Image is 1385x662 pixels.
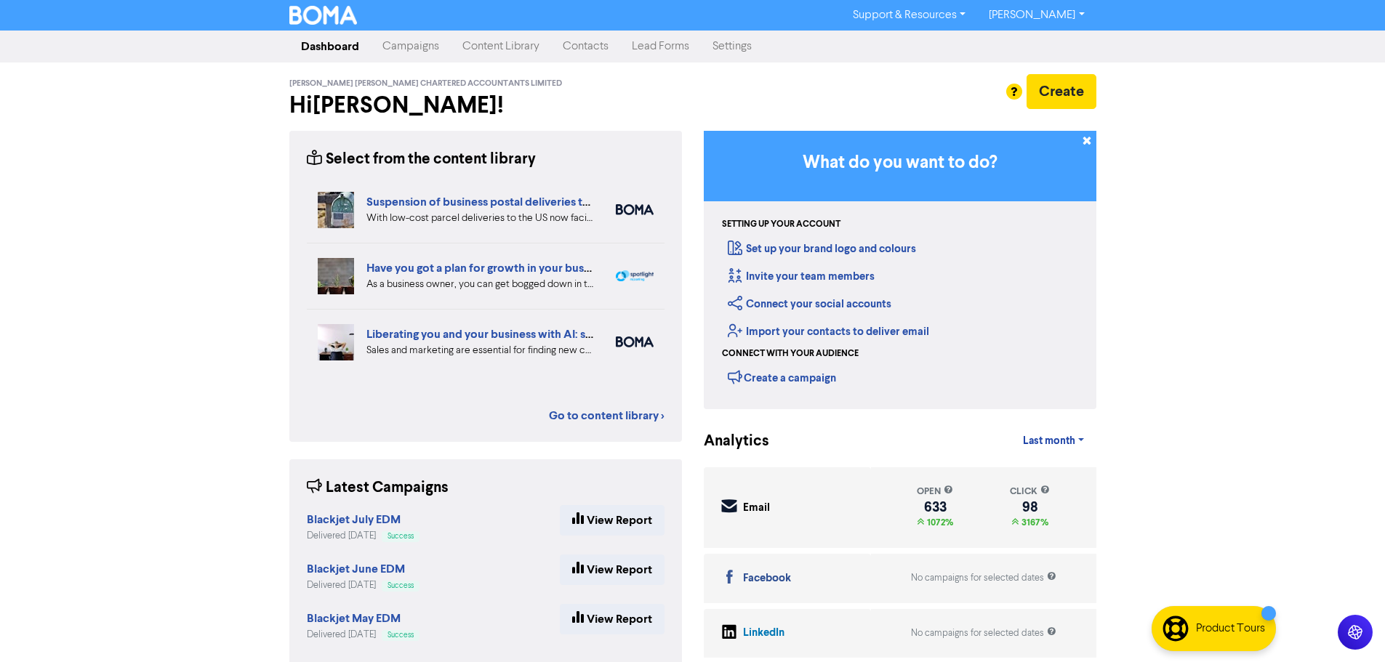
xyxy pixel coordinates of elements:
[728,270,875,283] a: Invite your team members
[743,500,770,517] div: Email
[728,325,929,339] a: Import your contacts to deliver email
[388,533,414,540] span: Success
[366,277,594,292] div: As a business owner, you can get bogged down in the demands of day-to-day business. We can help b...
[616,270,654,282] img: spotlight
[977,4,1096,27] a: [PERSON_NAME]
[307,611,401,626] strong: Blackjet May EDM
[1023,435,1075,448] span: Last month
[616,204,654,215] img: boma
[743,625,784,642] div: LinkedIn
[307,514,401,526] a: Blackjet July EDM
[366,211,594,226] div: With low-cost parcel deliveries to the US now facing tariffs, many international postal services ...
[911,626,1056,640] div: No campaigns for selected dates
[911,571,1056,585] div: No campaigns for selected dates
[726,153,1075,174] h3: What do you want to do?
[841,4,977,27] a: Support & Resources
[549,407,665,424] a: Go to content library >
[701,32,763,61] a: Settings
[560,604,665,634] a: View Report
[560,505,665,536] a: View Report
[616,336,654,347] img: boma
[307,613,401,625] a: Blackjet May EDM
[1312,592,1385,662] iframe: Chat Widget
[743,570,791,587] div: Facebook
[307,564,405,576] a: Blackjet June EDM
[924,517,953,528] span: 1072%
[289,32,371,61] a: Dashboard
[451,32,551,61] a: Content Library
[289,6,358,25] img: BOMA Logo
[366,261,615,275] a: Have you got a plan for growth in your business?
[307,529,419,543] div: Delivered [DATE]
[1010,485,1050,498] div: click
[704,131,1096,409] div: Getting Started in BOMA
[1010,501,1050,513] div: 98
[722,218,840,231] div: Setting up your account
[366,343,594,358] div: Sales and marketing are essential for finding new customers but eat into your business time. We e...
[917,485,953,498] div: open
[307,477,449,499] div: Latest Campaigns
[1027,74,1096,109] button: Create
[307,628,419,642] div: Delivered [DATE]
[289,78,562,89] span: [PERSON_NAME] [PERSON_NAME] Chartered Accountants Limited
[307,578,419,592] div: Delivered [DATE]
[560,554,665,585] a: View Report
[1011,427,1096,456] a: Last month
[289,92,682,119] h2: Hi [PERSON_NAME] !
[388,631,414,639] span: Success
[307,562,405,576] strong: Blackjet June EDM
[917,501,953,513] div: 633
[551,32,620,61] a: Contacts
[728,297,891,311] a: Connect your social accounts
[307,148,536,171] div: Select from the content library
[366,327,682,342] a: Liberating you and your business with AI: sales and marketing
[728,242,916,256] a: Set up your brand logo and colours
[388,582,414,589] span: Success
[307,512,401,527] strong: Blackjet July EDM
[704,430,751,453] div: Analytics
[371,32,451,61] a: Campaigns
[366,195,878,209] a: Suspension of business postal deliveries to the [GEOGRAPHIC_DATA]: what options do you have?
[722,347,859,360] div: Connect with your audience
[1019,517,1048,528] span: 3167%
[620,32,701,61] a: Lead Forms
[728,366,836,388] div: Create a campaign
